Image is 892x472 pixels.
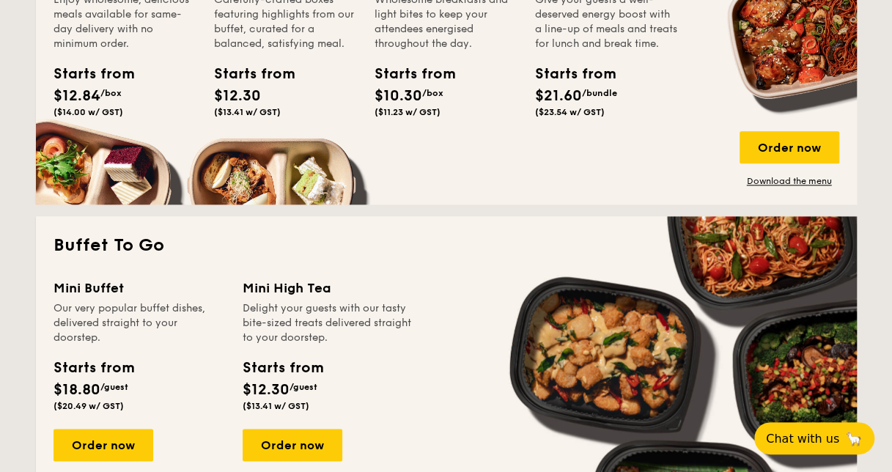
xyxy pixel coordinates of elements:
div: Order now [243,429,342,461]
div: Mini High Tea [243,278,414,298]
div: Starts from [243,357,322,379]
div: Starts from [375,63,441,85]
div: Mini Buffet [54,278,225,298]
span: ($13.41 w/ GST) [243,401,309,411]
h2: Buffet To Go [54,234,839,257]
a: Download the menu [740,175,839,187]
div: Our very popular buffet dishes, delivered straight to your doorstep. [54,301,225,345]
span: 🦙 [845,430,863,447]
div: Delight your guests with our tasty bite-sized treats delivered straight to your doorstep. [243,301,414,345]
div: Order now [740,131,839,163]
span: /guest [100,382,128,392]
div: Starts from [54,63,119,85]
div: Starts from [535,63,601,85]
div: Starts from [214,63,280,85]
span: /box [422,88,443,98]
span: $12.30 [243,381,290,399]
span: $18.80 [54,381,100,399]
span: $12.30 [214,87,261,105]
div: Order now [54,429,153,461]
span: /box [100,88,122,98]
div: Starts from [54,357,133,379]
span: $12.84 [54,87,100,105]
span: ($23.54 w/ GST) [535,107,605,117]
span: ($14.00 w/ GST) [54,107,123,117]
span: /bundle [582,88,617,98]
span: $21.60 [535,87,582,105]
span: /guest [290,382,317,392]
span: Chat with us [766,432,839,446]
button: Chat with us🦙 [754,422,874,454]
span: ($20.49 w/ GST) [54,401,124,411]
span: $10.30 [375,87,422,105]
span: ($13.41 w/ GST) [214,107,281,117]
span: ($11.23 w/ GST) [375,107,441,117]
